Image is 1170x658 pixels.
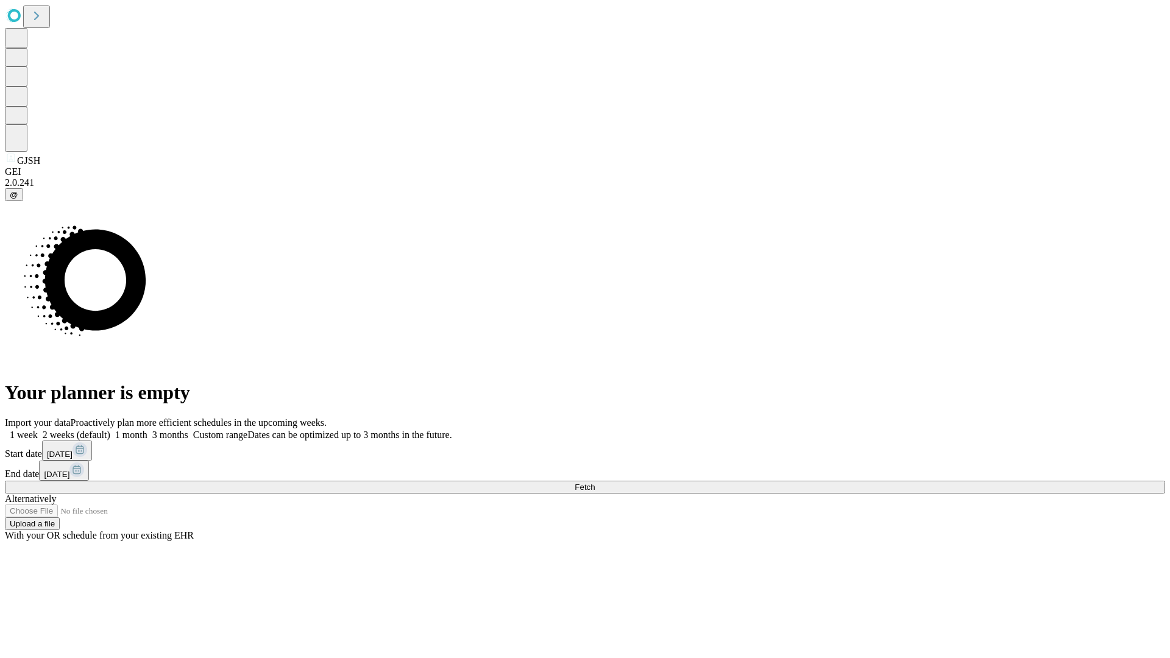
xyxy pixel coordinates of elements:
span: @ [10,190,18,199]
button: Fetch [5,481,1165,493]
span: Proactively plan more efficient schedules in the upcoming weeks. [71,417,327,428]
button: Upload a file [5,517,60,530]
span: Import your data [5,417,71,428]
span: 2 weeks (default) [43,430,110,440]
span: GJSH [17,155,40,166]
span: Fetch [575,483,595,492]
button: [DATE] [42,440,92,461]
span: With your OR schedule from your existing EHR [5,530,194,540]
div: 2.0.241 [5,177,1165,188]
h1: Your planner is empty [5,381,1165,404]
span: [DATE] [44,470,69,479]
span: Alternatively [5,493,56,504]
span: [DATE] [47,450,73,459]
span: 1 month [115,430,147,440]
button: [DATE] [39,461,89,481]
span: 3 months [152,430,188,440]
span: Custom range [193,430,247,440]
span: Dates can be optimized up to 3 months in the future. [247,430,452,440]
span: 1 week [10,430,38,440]
button: @ [5,188,23,201]
div: Start date [5,440,1165,461]
div: End date [5,461,1165,481]
div: GEI [5,166,1165,177]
